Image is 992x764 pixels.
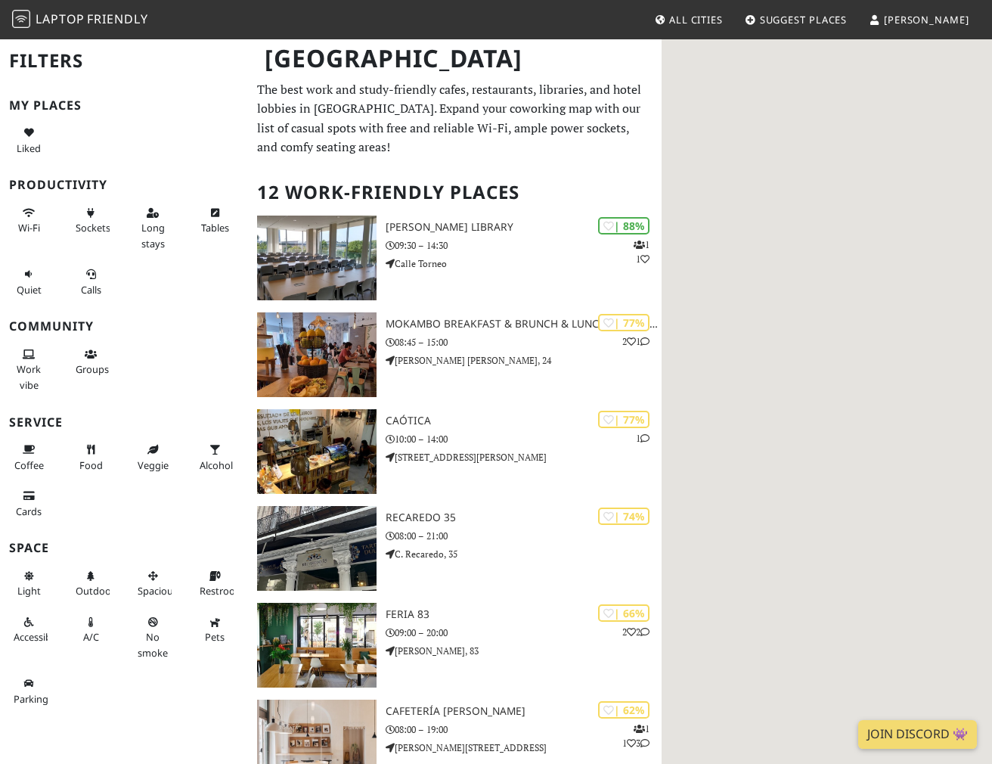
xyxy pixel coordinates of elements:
p: [STREET_ADDRESS][PERSON_NAME] [386,450,661,464]
span: Air conditioned [83,630,99,644]
span: Stable Wi-Fi [18,221,40,234]
button: Tables [195,200,234,241]
img: Feria 83 [257,603,377,688]
span: People working [17,362,41,391]
h3: Caótica [386,415,661,427]
span: Credit cards [16,505,42,518]
a: Mokambo Breakfast & Brunch & Lunch Sevilla | 77% 21 Mokambo Breakfast & Brunch & Lunch [GEOGRAPHI... [248,312,662,397]
button: Pets [195,610,234,650]
button: Long stays [133,200,172,256]
a: All Cities [648,6,729,33]
p: 1 1 [634,238,649,266]
h3: Service [9,415,239,430]
button: Veggie [133,437,172,477]
p: C. Recaredo, 35 [386,547,661,561]
p: [PERSON_NAME], 83 [386,644,661,658]
a: Caótica | 77% 1 Caótica 10:00 – 14:00 [STREET_ADDRESS][PERSON_NAME] [248,409,662,494]
span: Long stays [141,221,165,250]
button: Work vibe [9,342,48,397]
button: Spacious [133,564,172,604]
p: 09:00 – 20:00 [386,626,661,640]
div: | 66% [598,604,649,622]
span: Quiet [17,283,42,297]
span: Spacious [138,584,178,598]
div: | 77% [598,411,649,428]
p: [PERSON_NAME][STREET_ADDRESS] [386,741,661,755]
h3: Cafetería [PERSON_NAME] [386,705,661,718]
span: Video/audio calls [81,283,101,297]
button: Accessible [9,610,48,650]
span: Friendly [87,11,147,27]
span: Work-friendly tables [201,221,229,234]
button: Outdoor [71,564,110,604]
img: Caótica [257,409,377,494]
button: Calls [71,262,110,302]
button: Sockets [71,200,110,241]
span: Natural light [17,584,41,598]
h3: Mokambo Breakfast & Brunch & Lunch [GEOGRAPHIC_DATA] [386,318,661,331]
div: | 77% [598,314,649,331]
button: Cards [9,483,48,523]
span: All Cities [669,13,723,26]
span: Accessible [14,630,59,644]
a: Felipe González Márquez Library | 88% 11 [PERSON_NAME] Library 09:30 – 14:30 Calle Torneo [248,216,662,300]
button: No smoke [133,610,172,665]
button: Parking [9,671,48,711]
button: Coffee [9,437,48,477]
span: Group tables [76,362,109,376]
span: Veggie [138,458,169,472]
span: Alcohol [200,458,233,472]
p: 1 1 3 [622,722,649,750]
h3: Space [9,541,239,555]
p: 1 [636,431,649,446]
h3: Recaredo 35 [386,511,661,524]
img: Recaredo 35 [257,506,377,591]
button: Quiet [9,262,48,302]
a: [PERSON_NAME] [863,6,975,33]
p: The best work and study-friendly cafes, restaurants, libraries, and hotel lobbies in [GEOGRAPHIC_... [257,80,653,157]
span: Outdoor area [76,584,115,598]
p: 08:00 – 19:00 [386,722,661,737]
button: Wi-Fi [9,200,48,241]
button: Groups [71,342,110,382]
h3: Productivity [9,178,239,192]
h3: My Places [9,98,239,113]
button: Restroom [195,564,234,604]
h3: Feria 83 [386,608,661,621]
a: Feria 83 | 66% 22 Feria 83 09:00 – 20:00 [PERSON_NAME], 83 [248,603,662,688]
img: Felipe González Márquez Library [257,216,377,300]
h3: [PERSON_NAME] Library [386,221,661,234]
p: 08:45 – 15:00 [386,335,661,349]
button: Food [71,437,110,477]
img: Mokambo Breakfast & Brunch & Lunch Sevilla [257,312,377,397]
button: Liked [9,120,48,160]
span: Smoke free [138,630,168,659]
a: LaptopFriendly LaptopFriendly [12,7,148,33]
span: [PERSON_NAME] [884,13,969,26]
p: 10:00 – 14:00 [386,432,661,446]
p: 2 2 [622,625,649,639]
a: Recaredo 35 | 74% Recaredo 35 08:00 – 21:00 C. Recaredo, 35 [248,506,662,591]
span: Suggest Places [760,13,848,26]
button: Alcohol [195,437,234,477]
img: LaptopFriendly [12,10,30,28]
h2: 12 Work-Friendly Places [257,169,653,216]
p: 2 1 [622,334,649,349]
h2: Filters [9,38,239,84]
button: Light [9,564,48,604]
p: [PERSON_NAME] [PERSON_NAME], 24 [386,353,661,368]
p: 09:30 – 14:30 [386,238,661,253]
div: | 88% [598,217,649,234]
span: Coffee [14,458,44,472]
a: Join Discord 👾 [858,720,977,749]
div: | 74% [598,508,649,525]
div: | 62% [598,701,649,719]
span: Laptop [36,11,85,27]
p: Calle Torneo [386,256,661,271]
p: 08:00 – 21:00 [386,529,661,543]
span: Power sockets [76,221,110,234]
button: A/C [71,610,110,650]
span: Food [79,458,103,472]
h1: [GEOGRAPHIC_DATA] [253,38,659,79]
h3: Community [9,319,239,334]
